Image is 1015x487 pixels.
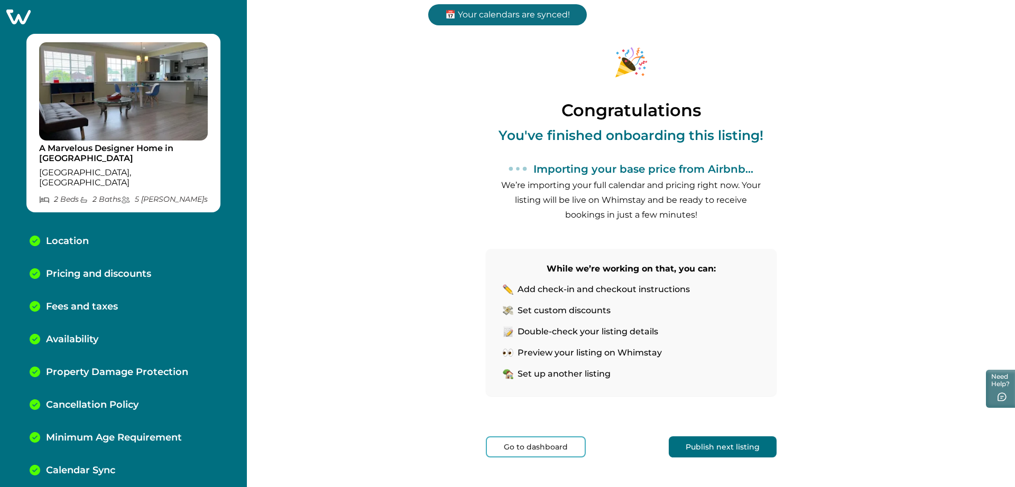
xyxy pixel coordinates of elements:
p: Congratulations [561,101,701,120]
img: congratulations [592,32,671,93]
img: pencil-icon [503,284,513,295]
p: Importing your base price from Airbnb... [533,163,753,175]
p: Cancellation Policy [46,399,139,411]
p: Fees and taxes [46,301,118,313]
img: money-icon [503,305,513,316]
p: Set custom discounts [518,305,611,316]
p: Minimum Age Requirement [46,432,182,444]
p: A Marvelous Designer Home in [GEOGRAPHIC_DATA] [39,143,208,164]
p: You've finished onboarding this listing! [499,128,763,143]
p: Preview your listing on Whimstay [518,348,662,358]
img: list-pencil-icon [503,326,513,337]
p: Availability [46,334,98,345]
img: eyes-icon [503,348,513,358]
button: Go to dashboard [486,436,586,457]
p: 2 Bath s [79,195,121,204]
p: Set up another listing [518,369,611,379]
p: 📅 Your calendars are synced! [428,4,587,25]
p: Calendar Sync [46,465,115,476]
p: We’re importing your full calendar and pricing right now. Your listing will be live on Whimstay a... [499,178,763,222]
p: Add check-in and checkout instructions [518,284,690,295]
p: Double-check your listing details [518,326,658,337]
p: Location [46,236,89,247]
svg: loading [509,160,527,178]
img: home-icon [503,369,513,379]
p: Pricing and discounts [46,268,151,280]
p: 2 Bed s [39,195,79,204]
p: 5 [PERSON_NAME] s [121,195,208,204]
img: propertyImage_A Marvelous Designer Home in Los Angeles [39,42,208,141]
p: While we’re working on that, you can: [503,261,760,276]
p: Property Damage Protection [46,367,188,378]
button: Publish next listing [669,436,777,457]
p: [GEOGRAPHIC_DATA], [GEOGRAPHIC_DATA] [39,167,208,188]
